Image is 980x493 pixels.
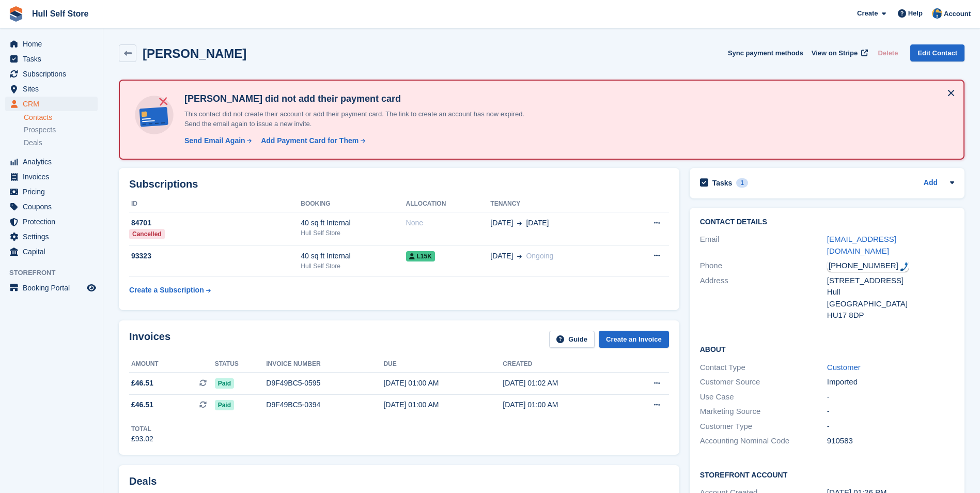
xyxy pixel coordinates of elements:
[23,184,85,199] span: Pricing
[700,260,827,272] div: Phone
[23,37,85,51] span: Home
[23,97,85,111] span: CRM
[827,275,954,287] div: [STREET_ADDRESS]
[526,218,549,228] span: [DATE]
[5,97,98,111] a: menu
[383,399,503,410] div: [DATE] 01:00 AM
[28,5,92,22] a: Hull Self Store
[215,378,234,389] span: Paid
[700,391,827,403] div: Use Case
[908,8,923,19] span: Help
[23,199,85,214] span: Coupons
[129,196,301,212] th: ID
[266,399,383,410] div: D9F49BC5-0394
[700,406,827,418] div: Marketing Source
[827,435,954,447] div: 910583
[23,170,85,184] span: Invoices
[383,378,503,389] div: [DATE] 01:00 AM
[807,44,870,61] a: View on Stripe
[924,177,938,189] a: Add
[215,400,234,410] span: Paid
[700,421,827,433] div: Customer Type
[257,135,366,146] a: Add Payment Card for Them
[131,424,153,434] div: Total
[736,178,748,188] div: 1
[827,235,896,255] a: [EMAIL_ADDRESS][DOMAIN_NAME]
[23,229,85,244] span: Settings
[180,93,542,105] h4: [PERSON_NAME] did not add their payment card
[129,475,157,487] h2: Deals
[5,67,98,81] a: menu
[23,244,85,259] span: Capital
[129,356,215,373] th: Amount
[23,52,85,66] span: Tasks
[700,275,827,321] div: Address
[406,196,491,212] th: Allocation
[180,109,542,129] p: This contact did not create their account or add their payment card. The link to create an accoun...
[131,378,153,389] span: £46.51
[490,218,513,228] span: [DATE]
[700,376,827,388] div: Customer Source
[526,252,553,260] span: Ongoing
[131,434,153,444] div: £93.02
[827,406,954,418] div: -
[910,44,965,61] a: Edit Contact
[24,138,42,148] span: Deals
[900,262,908,271] img: hfpfyWBK5wQHBAGPgDf9c6qAYOxxMAAAAASUVORK5CYII=
[490,196,623,212] th: Tenancy
[129,251,301,261] div: 93323
[599,331,669,348] a: Create an Invoice
[184,135,245,146] div: Send Email Again
[5,170,98,184] a: menu
[383,356,503,373] th: Due
[827,421,954,433] div: -
[700,218,954,226] h2: Contact Details
[23,281,85,295] span: Booking Portal
[5,52,98,66] a: menu
[143,47,246,60] h2: [PERSON_NAME]
[406,218,491,228] div: None
[129,229,165,239] div: Cancelled
[8,6,24,22] img: stora-icon-8386f47178a22dfd0bd8f6a31ec36ba5ce8667c1dd55bd0f319d3a0aa187defe.svg
[503,399,622,410] div: [DATE] 01:00 AM
[301,261,406,271] div: Hull Self Store
[215,356,267,373] th: Status
[549,331,595,348] a: Guide
[812,48,858,58] span: View on Stripe
[23,82,85,96] span: Sites
[874,44,902,61] button: Delete
[503,378,622,389] div: [DATE] 01:02 AM
[827,363,861,372] a: Customer
[301,218,406,228] div: 40 sq ft Internal
[5,244,98,259] a: menu
[5,155,98,169] a: menu
[827,376,954,388] div: Imported
[131,399,153,410] span: £46.51
[503,356,622,373] th: Created
[827,286,954,298] div: Hull
[266,356,383,373] th: Invoice number
[827,260,909,272] div: Call: +447775635864
[700,344,954,354] h2: About
[827,310,954,321] div: HU17 8DP
[406,251,435,261] span: L15K
[944,9,971,19] span: Account
[24,125,56,135] span: Prospects
[301,228,406,238] div: Hull Self Store
[5,229,98,244] a: menu
[129,285,204,296] div: Create a Subscription
[5,199,98,214] a: menu
[301,251,406,261] div: 40 sq ft Internal
[5,281,98,295] a: menu
[5,184,98,199] a: menu
[23,67,85,81] span: Subscriptions
[301,196,406,212] th: Booking
[129,331,170,348] h2: Invoices
[261,135,359,146] div: Add Payment Card for Them
[129,281,211,300] a: Create a Subscription
[24,113,98,122] a: Contacts
[700,469,954,480] h2: Storefront Account
[700,435,827,447] div: Accounting Nominal Code
[5,37,98,51] a: menu
[5,214,98,229] a: menu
